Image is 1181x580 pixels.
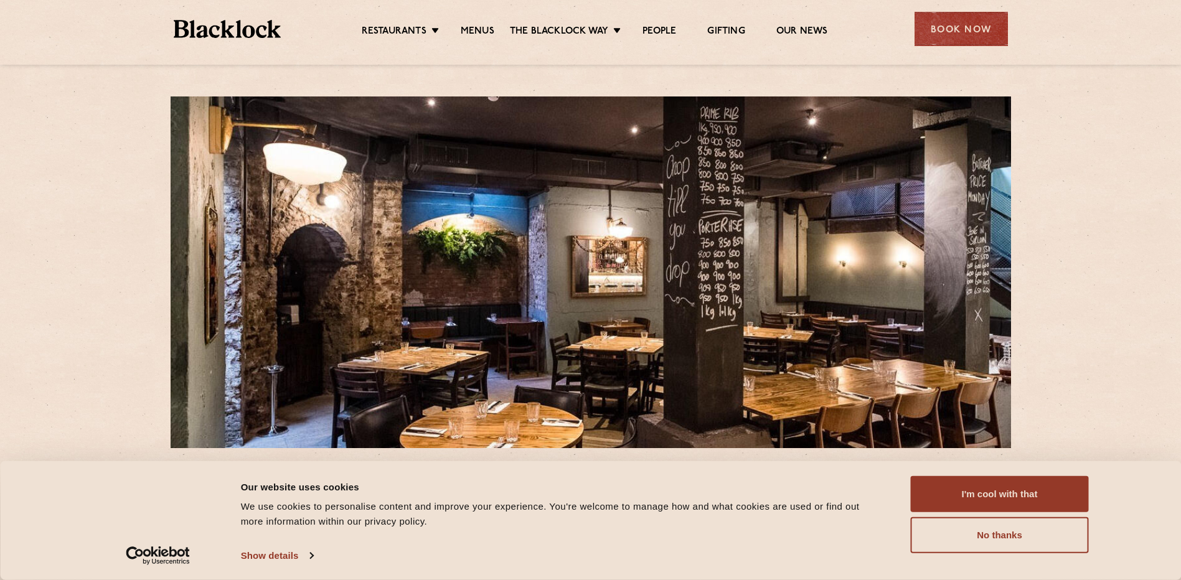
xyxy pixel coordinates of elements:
button: I'm cool with that [911,476,1089,512]
a: The Blacklock Way [510,26,608,39]
a: People [642,26,676,39]
a: Restaurants [362,26,426,39]
div: Our website uses cookies [241,479,883,494]
img: BL_Textured_Logo-footer-cropped.svg [174,20,281,38]
a: Show details [241,546,313,565]
a: Gifting [707,26,745,39]
a: Menus [461,26,494,39]
button: No thanks [911,517,1089,553]
div: Book Now [915,12,1008,46]
div: We use cookies to personalise content and improve your experience. You're welcome to manage how a... [241,499,883,529]
a: Our News [776,26,828,39]
a: Usercentrics Cookiebot - opens in a new window [103,546,212,565]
